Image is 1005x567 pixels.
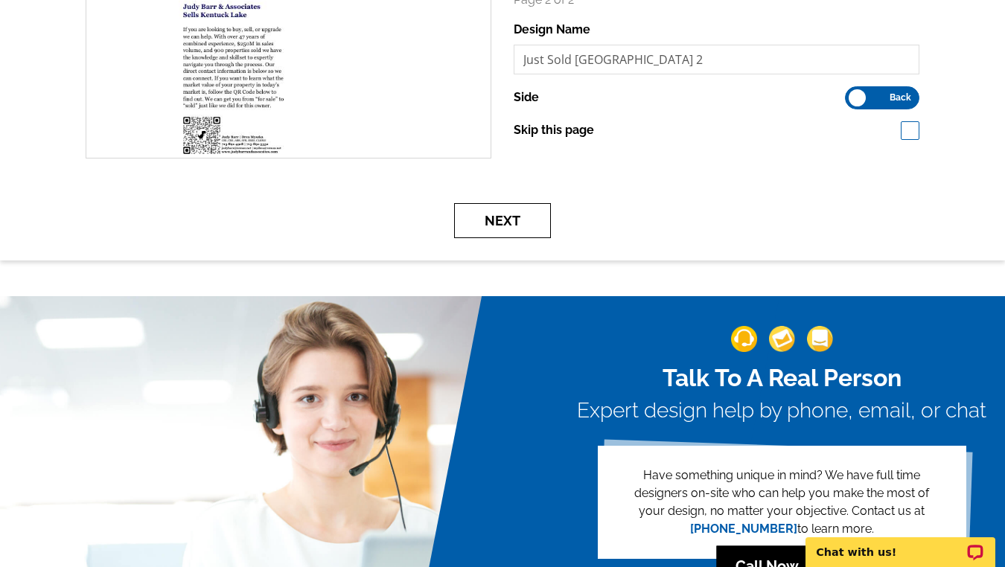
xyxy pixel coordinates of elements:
[514,121,594,139] label: Skip this page
[796,520,1005,567] iframe: LiveChat chat widget
[807,326,833,352] img: support-img-3_1.png
[577,364,986,392] h2: Talk To A Real Person
[514,45,919,74] input: File Name
[454,203,551,238] button: Next
[769,326,795,352] img: support-img-2.png
[577,398,986,423] h3: Expert design help by phone, email, or chat
[890,94,911,101] span: Back
[731,326,757,352] img: support-img-1.png
[622,467,942,538] p: Have something unique in mind? We have full time designers on-site who can help you make the most...
[690,522,797,536] a: [PHONE_NUMBER]
[514,89,539,106] label: Side
[514,21,590,39] label: Design Name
